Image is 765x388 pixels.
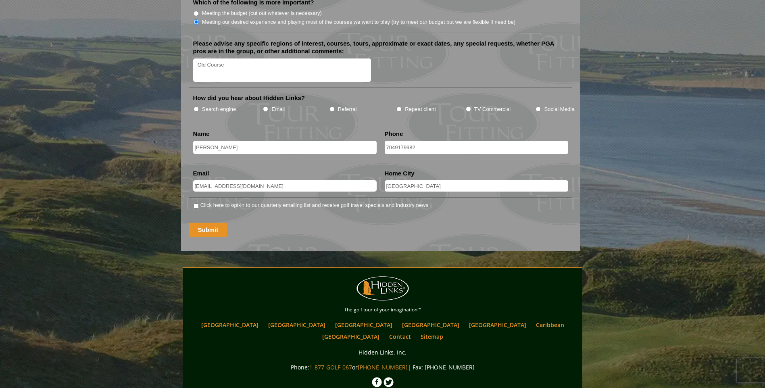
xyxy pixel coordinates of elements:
[318,331,384,342] a: [GEOGRAPHIC_DATA]
[197,319,263,331] a: [GEOGRAPHIC_DATA]
[193,169,209,177] label: Email
[271,105,285,113] label: Email
[193,94,305,102] label: How did you hear about Hidden Links?
[532,319,568,331] a: Caribbean
[384,377,394,387] img: Twitter
[202,105,236,113] label: Search engine
[202,9,322,17] label: Meeting the budget (cut out whatever is necessary)
[185,305,580,314] p: The golf tour of your imagination™
[264,319,329,331] a: [GEOGRAPHIC_DATA]
[193,58,371,82] textarea: Old Course
[417,331,447,342] a: Sitemap
[405,105,436,113] label: Repeat client
[200,201,428,209] label: Click here to opt-in to our quarterly emailing list and receive golf travel specials and industry...
[185,347,580,357] p: Hidden Links, Inc.
[372,377,382,387] img: Facebook
[338,105,357,113] label: Referral
[202,18,516,26] label: Meeting our desired experience and playing most of the courses we want to play (try to meet our b...
[465,319,530,331] a: [GEOGRAPHIC_DATA]
[385,169,415,177] label: Home City
[189,223,227,237] input: Submit
[193,130,210,138] label: Name
[544,105,574,113] label: Social Media
[185,362,580,372] p: Phone: or | Fax: [PHONE_NUMBER]
[385,130,403,138] label: Phone
[331,319,396,331] a: [GEOGRAPHIC_DATA]
[309,363,352,371] a: 1-877-GOLF-067
[474,105,511,113] label: TV Commercial
[385,331,415,342] a: Contact
[193,40,568,55] label: Please advise any specific regions of interest, courses, tours, approximate or exact dates, any s...
[398,319,463,331] a: [GEOGRAPHIC_DATA]
[358,363,408,371] a: [PHONE_NUMBER]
